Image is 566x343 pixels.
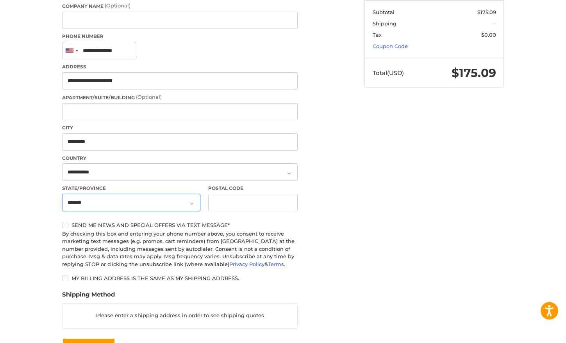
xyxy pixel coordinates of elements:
legend: Shipping Method [62,290,115,303]
div: United States: +1 [62,42,80,59]
label: State/Province [62,185,200,192]
span: -- [492,20,496,27]
small: (Optional) [105,2,130,9]
span: Subtotal [373,9,395,15]
a: Coupon Code [373,43,408,49]
p: Please enter a shipping address in order to see shipping quotes [62,308,297,323]
span: $0.00 [481,32,496,38]
a: Privacy Policy [229,261,264,267]
label: Send me news and special offers via text message* [62,222,298,228]
div: By checking this box and entering your phone number above, you consent to receive marketing text ... [62,230,298,268]
span: $175.09 [477,9,496,15]
label: City [62,124,298,131]
span: Total (USD) [373,69,404,77]
label: Address [62,63,298,70]
label: Postal Code [208,185,298,192]
a: Terms [268,261,284,267]
label: Apartment/Suite/Building [62,93,298,101]
span: Tax [373,32,382,38]
small: (Optional) [136,94,162,100]
label: Phone Number [62,33,298,40]
label: My billing address is the same as my shipping address. [62,275,298,281]
span: $175.09 [452,66,496,80]
label: Country [62,155,298,162]
label: Company Name [62,2,298,10]
span: Shipping [373,20,396,27]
